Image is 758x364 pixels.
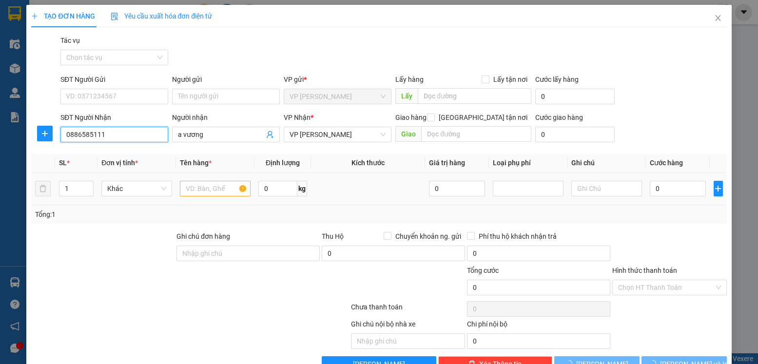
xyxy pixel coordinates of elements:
span: close [714,14,722,22]
span: Định lượng [266,159,300,167]
label: Tác vụ [60,37,80,44]
button: Close [704,5,732,32]
span: Phí thu hộ khách nhận trả [475,231,561,242]
input: 0 [429,181,485,196]
span: Yêu cầu xuất hóa đơn điện tử [111,12,213,20]
div: Ghi chú nội bộ nhà xe [351,319,465,333]
img: icon [111,13,118,20]
div: Người gửi [172,74,280,85]
div: Chưa thanh toán [350,302,466,319]
input: Dọc đường [421,126,531,142]
div: VP gửi [284,74,391,85]
span: Giá trị hàng [429,159,465,167]
button: plus [37,126,53,141]
span: SL [59,159,67,167]
span: Kích thước [351,159,385,167]
span: Tổng cước [467,267,499,274]
input: Cước giao hàng [535,127,615,142]
span: plus [31,13,38,19]
input: Dọc đường [418,88,531,104]
input: Nhập ghi chú [351,333,465,349]
span: VP Nhận [284,114,311,121]
span: TẠO ĐƠN HÀNG [31,12,95,20]
input: Ghi chú đơn hàng [176,246,320,261]
span: Lấy [395,88,418,104]
span: Tên hàng [180,159,212,167]
th: Loại phụ phí [489,153,567,172]
span: Giao [395,126,421,142]
span: Giao hàng [395,114,427,121]
span: Đơn vị tính [101,159,138,167]
span: Khác [107,181,166,196]
span: Lấy tận nơi [489,74,531,85]
input: Cước lấy hàng [535,89,615,104]
span: VP Hà Tĩnh [290,127,386,142]
span: Lấy hàng [395,76,424,83]
span: plus [38,130,52,137]
label: Cước lấy hàng [535,76,579,83]
img: logo.jpg [12,12,61,61]
label: Cước giao hàng [535,114,583,121]
label: Hình thức thanh toán [612,267,677,274]
div: Người nhận [172,112,280,123]
button: delete [35,181,51,196]
li: Hotline: 0981127575, 0981347575, 19009067 [91,36,408,48]
div: Chi phí nội bộ [467,319,610,333]
span: Cước hàng [650,159,683,167]
span: user-add [266,131,274,138]
span: plus [714,185,722,192]
label: Ghi chú đơn hàng [176,232,230,240]
span: Thu Hộ [322,232,344,240]
li: Số [GEOGRAPHIC_DATA][PERSON_NAME], P. [GEOGRAPHIC_DATA] [91,24,408,36]
span: [GEOGRAPHIC_DATA] tận nơi [435,112,531,123]
div: SĐT Người Nhận [60,112,168,123]
b: GỬI : VP [PERSON_NAME] [12,71,169,87]
input: Ghi Chú [571,181,642,196]
div: Tổng: 1 [35,209,293,220]
span: VP Ngọc Hồi [290,89,386,104]
button: plus [714,181,722,196]
div: SĐT Người Gửi [60,74,168,85]
span: Chuyển khoản ng. gửi [391,231,465,242]
th: Ghi chú [567,153,646,172]
input: VD: Bàn, Ghế [180,181,251,196]
span: kg [297,181,307,196]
